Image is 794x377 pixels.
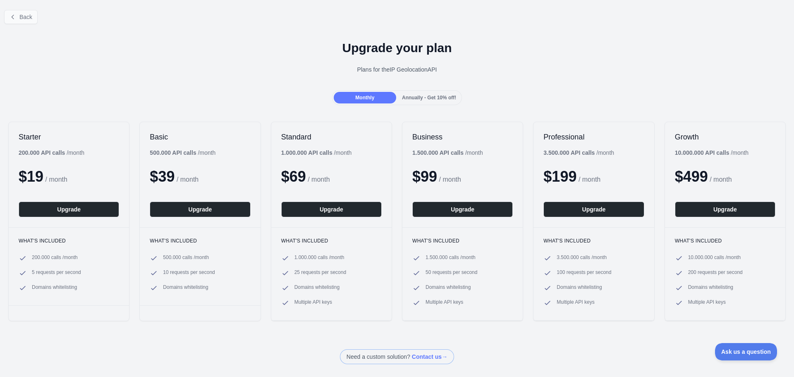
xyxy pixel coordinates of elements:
iframe: Toggle Customer Support [715,343,777,360]
span: $ 99 [412,168,437,185]
b: 3.500.000 API calls [543,149,595,156]
span: $ 199 [543,168,576,185]
b: 1.500.000 API calls [412,149,464,156]
div: / month [412,149,483,157]
div: / month [281,149,352,157]
h2: Business [412,132,513,142]
h2: Professional [543,132,644,142]
h2: Standard [281,132,382,142]
div: / month [543,149,614,157]
b: 1.000.000 API calls [281,149,332,156]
